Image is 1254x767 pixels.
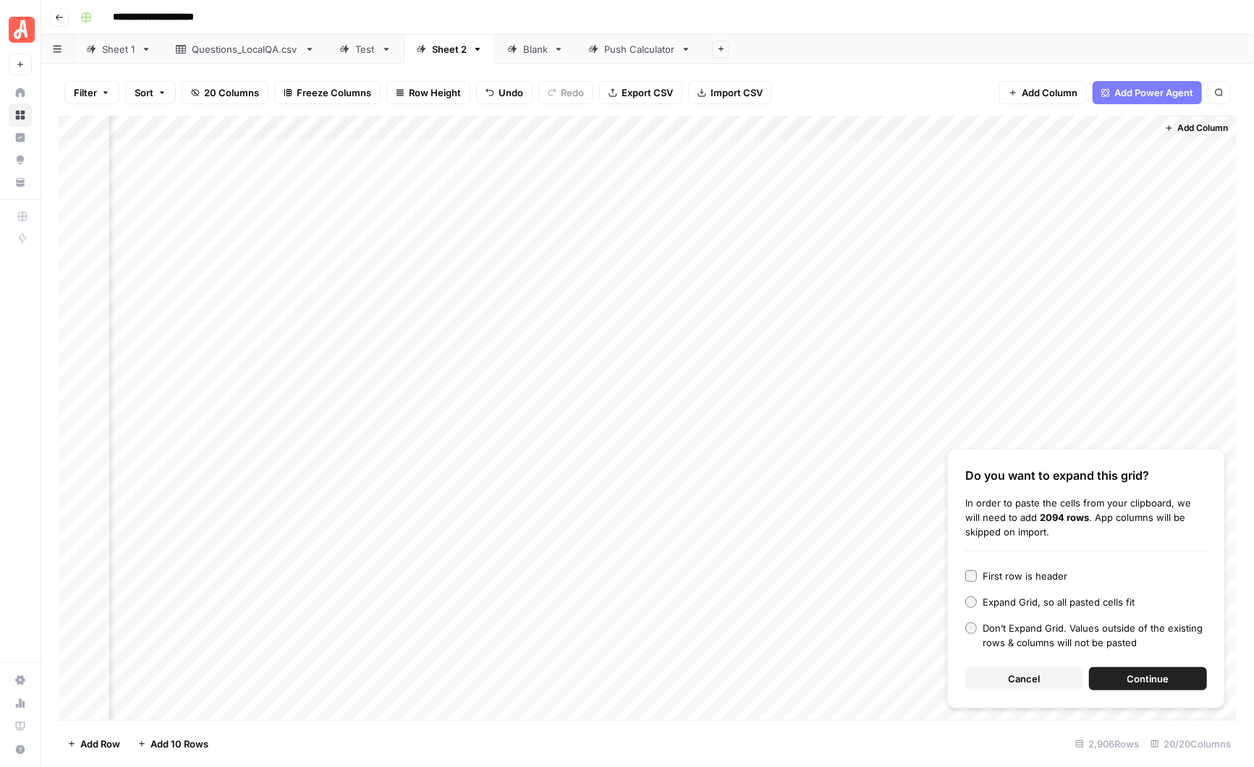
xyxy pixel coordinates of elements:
[622,85,673,100] span: Export CSV
[9,692,32,715] a: Usage
[983,621,1207,650] div: Don’t Expand Grid. Values outside of the existing rows & columns will not be pasted
[274,81,381,104] button: Freeze Columns
[9,738,32,761] button: Help + Support
[9,715,32,738] a: Learning Hub
[1178,122,1229,135] span: Add Column
[1145,732,1237,755] div: 20/20 Columns
[125,81,176,104] button: Sort
[1127,671,1169,686] span: Continue
[432,42,467,56] div: Sheet 2
[135,85,153,100] span: Sort
[355,42,376,56] div: Test
[9,171,32,194] a: Your Data
[1069,732,1145,755] div: 2,906 Rows
[688,81,772,104] button: Import CSV
[9,669,32,692] a: Settings
[965,467,1207,484] div: Do you want to expand this grid?
[102,42,135,56] div: Sheet 1
[80,737,120,751] span: Add Row
[965,570,977,582] input: First row is header
[204,85,259,100] span: 20 Columns
[297,85,371,100] span: Freeze Columns
[9,126,32,149] a: Insights
[965,596,977,608] input: Expand Grid, so all pasted cells fit
[74,85,97,100] span: Filter
[1009,671,1041,686] span: Cancel
[983,569,1067,583] div: First row is header
[965,622,977,634] input: Don’t Expand Grid. Values outside of the existing rows & columns will not be pasted
[182,81,268,104] button: 20 Columns
[561,85,584,100] span: Redo
[711,85,763,100] span: Import CSV
[1093,81,1202,104] button: Add Power Agent
[599,81,682,104] button: Export CSV
[74,35,164,64] a: Sheet 1
[59,732,129,755] button: Add Row
[604,42,675,56] div: Push Calculator
[409,85,461,100] span: Row Height
[965,667,1083,690] button: Cancel
[9,17,35,43] img: Angi Logo
[1159,119,1234,137] button: Add Column
[1114,85,1193,100] span: Add Power Agent
[499,85,523,100] span: Undo
[404,35,495,64] a: Sheet 2
[386,81,470,104] button: Row Height
[129,732,217,755] button: Add 10 Rows
[538,81,593,104] button: Redo
[476,81,533,104] button: Undo
[523,42,548,56] div: Blank
[9,12,32,48] button: Workspace: Angi
[1022,85,1077,100] span: Add Column
[1040,512,1089,523] b: 2094 rows
[164,35,327,64] a: Questions_LocalQA.csv
[965,496,1207,539] div: In order to paste the cells from your clipboard, we will need to add . App columns will be skippe...
[192,42,299,56] div: Questions_LocalQA.csv
[576,35,703,64] a: Push Calculator
[64,81,119,104] button: Filter
[999,81,1087,104] button: Add Column
[9,81,32,104] a: Home
[9,103,32,127] a: Browse
[1089,667,1207,690] button: Continue
[327,35,404,64] a: Test
[983,595,1135,609] div: Expand Grid, so all pasted cells fit
[9,148,32,171] a: Opportunities
[495,35,576,64] a: Blank
[151,737,208,751] span: Add 10 Rows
